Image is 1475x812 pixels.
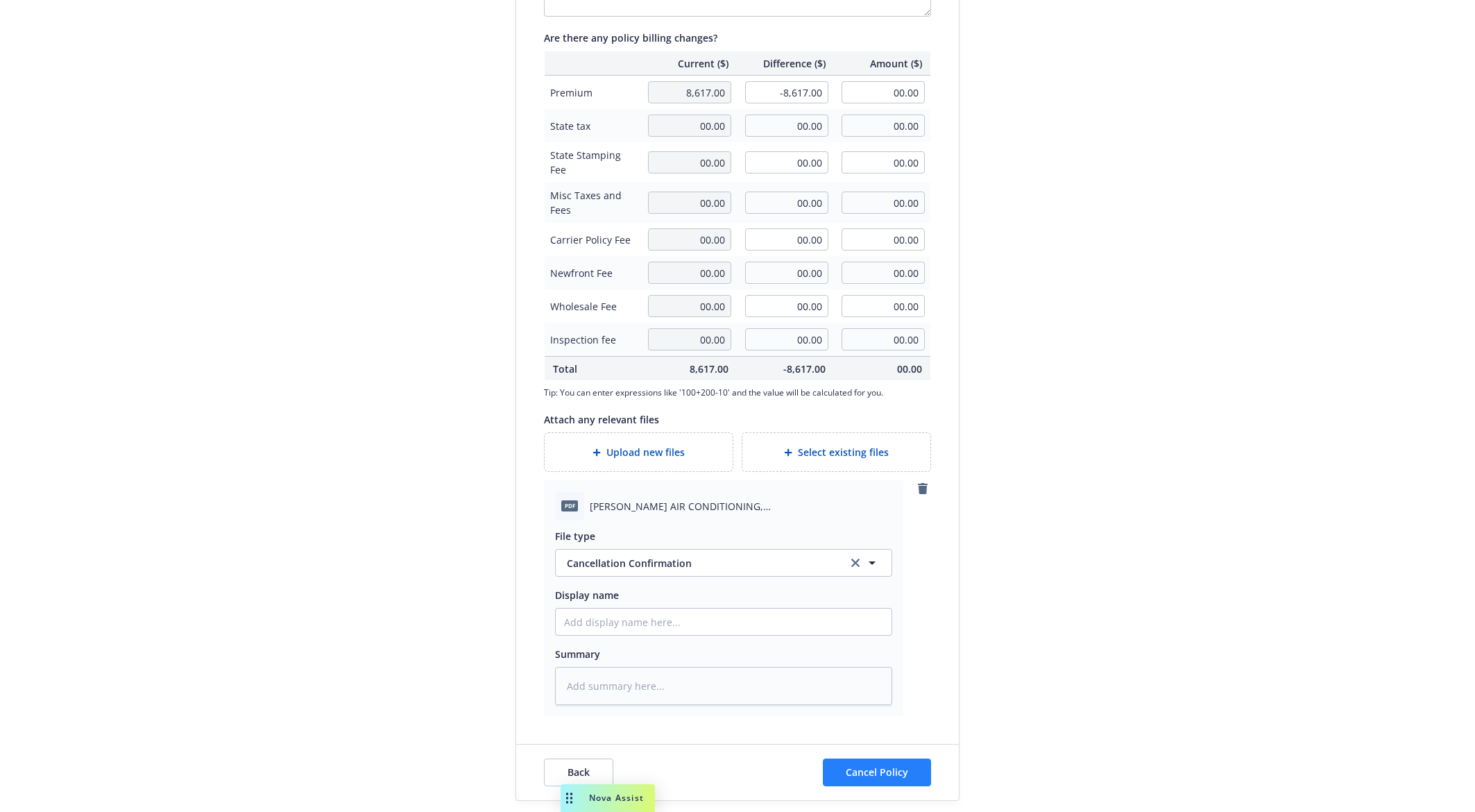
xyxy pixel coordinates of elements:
div: Select existing files [742,432,931,472]
span: Wholesale Fee [550,299,634,314]
span: Total [553,362,631,376]
span: Tip: You can enter expressions like '100+200-10' and the value will be calculated for you. [544,387,931,398]
span: Current ($) [648,56,728,71]
span: State tax [550,119,634,133]
span: 00.00 [842,362,923,376]
span: [PERSON_NAME] AIR CONDITIONING, INC._BKS63687225_Cancellation.pdf [590,499,892,514]
span: -8,617.00 [745,362,826,376]
button: Cancel Policy [823,759,931,786]
span: Summary [555,648,600,661]
span: 8,617.00 [648,362,728,376]
span: pdf [561,500,578,511]
span: File type [555,530,595,543]
span: Cancel Policy [846,766,908,779]
a: remove [914,480,931,497]
input: Add display name here... [556,609,892,635]
span: Inspection fee [550,332,634,347]
span: Select existing files [798,445,889,459]
span: Newfront Fee [550,266,634,280]
button: Nova Assist [561,784,655,812]
span: State Stamping Fee [550,148,634,177]
span: Upload new files [606,445,685,459]
div: Upload new files [544,432,733,472]
span: Are there any policy billing changes? [544,31,717,44]
span: Cancellation Confirmation [567,556,834,570]
span: Amount ($) [842,56,923,71]
span: Attach any relevant files [544,413,659,426]
a: clear selection [847,555,864,571]
button: Cancellation Confirmationclear selection [555,549,892,577]
span: Carrier Policy Fee [550,232,634,247]
span: Difference ($) [745,56,826,71]
button: Back [544,759,613,786]
span: Back [568,766,590,779]
span: Display name [555,589,619,602]
span: Premium [550,85,634,100]
span: Misc Taxes and Fees [550,188,634,217]
span: Nova Assist [589,792,644,804]
div: Drag to move [561,784,578,812]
